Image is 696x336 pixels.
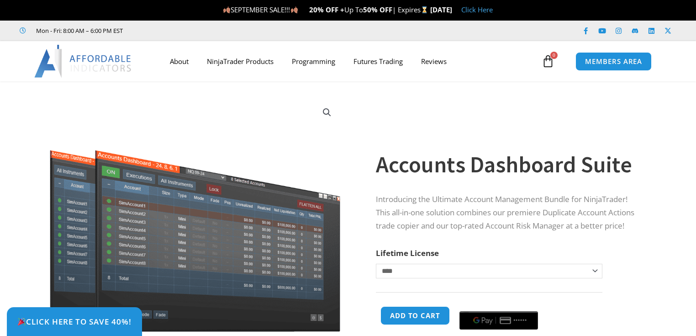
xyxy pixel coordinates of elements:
[421,6,428,13] img: ⌛
[223,6,230,13] img: 🍂
[461,5,493,14] a: Click Here
[575,52,652,71] a: MEMBERS AREA
[585,58,642,65] span: MEMBERS AREA
[309,5,344,14] strong: 20% OFF +
[161,51,198,72] a: About
[34,45,132,78] img: LogoAI | Affordable Indicators – NinjaTrader
[430,5,452,14] strong: [DATE]
[319,104,335,121] a: View full-screen image gallery
[458,305,540,306] iframe: Secure payment input frame
[18,318,26,325] img: 🎉
[48,97,342,332] img: Screenshot 2024-08-26 155710eeeee | Affordable Indicators – NinjaTrader
[412,51,456,72] a: Reviews
[291,6,298,13] img: 🍂
[528,48,568,75] a: 0
[223,5,430,14] span: SEPTEMBER SALE!!! Up To | Expires
[161,51,539,72] nav: Menu
[283,51,344,72] a: Programming
[380,306,450,325] button: Add to cart
[198,51,283,72] a: NinjaTrader Products
[363,5,392,14] strong: 50% OFF
[376,248,439,258] label: Lifetime License
[7,307,142,336] a: 🎉Click Here to save 40%!
[136,26,273,35] iframe: Customer reviews powered by Trustpilot
[550,52,558,59] span: 0
[34,25,123,36] span: Mon - Fri: 8:00 AM – 6:00 PM EST
[376,193,643,233] p: Introducing the Ultimate Account Management Bundle for NinjaTrader! This all-in-one solution comb...
[376,149,643,181] h1: Accounts Dashboard Suite
[17,318,132,325] span: Click Here to save 40%!
[344,51,412,72] a: Futures Trading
